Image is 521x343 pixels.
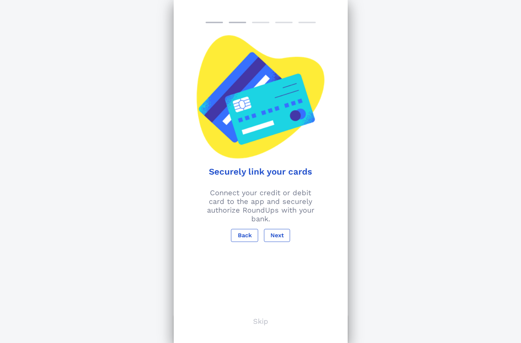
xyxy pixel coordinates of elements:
h1: Securely link your cards [184,167,338,177]
span: Back [237,232,252,239]
img: npw-badge-icon-locked.svg [321,124,327,130]
button: Back [231,229,258,242]
span: Next [270,232,284,239]
p: Connect your credit or debit card to the app and securely authorize RoundUps with your bank. [178,188,343,223]
button: Next [264,229,290,242]
p: Skip [253,317,268,326]
img: npw-badge-icon-locked.svg [331,94,336,100]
